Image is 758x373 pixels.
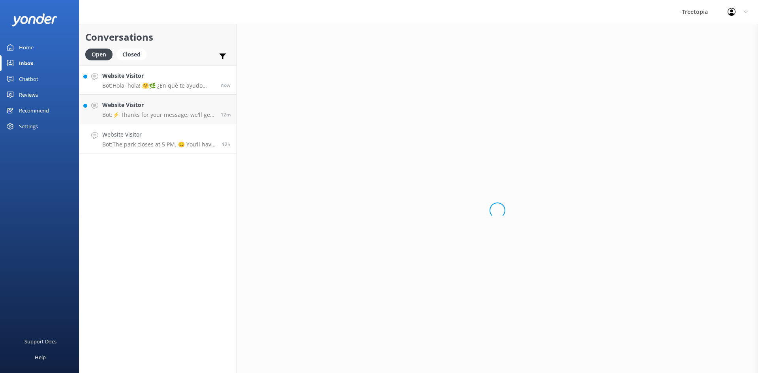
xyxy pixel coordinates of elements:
div: Inbox [19,55,34,71]
h2: Conversations [85,30,231,45]
span: Sep 16 2025 10:08am (UTC -06:00) America/Mexico_City [221,82,231,88]
span: Sep 15 2025 09:57pm (UTC -06:00) America/Mexico_City [222,141,231,148]
div: Chatbot [19,71,38,87]
div: Reviews [19,87,38,103]
a: Closed [116,50,150,58]
div: Support Docs [24,334,56,349]
div: Settings [19,118,38,134]
img: yonder-white-logo.png [12,13,57,26]
h4: Website Visitor [102,71,215,80]
h4: Website Visitor [102,130,216,139]
p: Bot: Hola, hola! 🤗🌿 ¿En qué te ayudo hoy? ¡Estoy lista para la aventura! 🚀. [102,82,215,89]
div: Recommend [19,103,49,118]
a: Open [85,50,116,58]
span: Sep 16 2025 09:56am (UTC -06:00) America/Mexico_City [221,111,231,118]
a: Website VisitorBot:Hola, hola! 🤗🌿 ¿En qué te ayudo hoy? ¡Estoy lista para la aventura! 🚀.now [79,65,236,95]
p: Bot: ⚡ Thanks for your message, we'll get back to you as soon as we can. You're also welcome to k... [102,111,215,118]
div: Help [35,349,46,365]
a: Website VisitorBot:The park closes at 5 PM. 😊 You’ll have plenty of time to enjoy everything befo... [79,124,236,154]
div: Home [19,39,34,55]
a: Website VisitorBot:⚡ Thanks for your message, we'll get back to you as soon as we can. You're als... [79,95,236,124]
div: Open [85,49,113,60]
div: Closed [116,49,146,60]
p: Bot: The park closes at 5 PM. 😊 You’ll have plenty of time to enjoy everything before then! [102,141,216,148]
h4: Website Visitor [102,101,215,109]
